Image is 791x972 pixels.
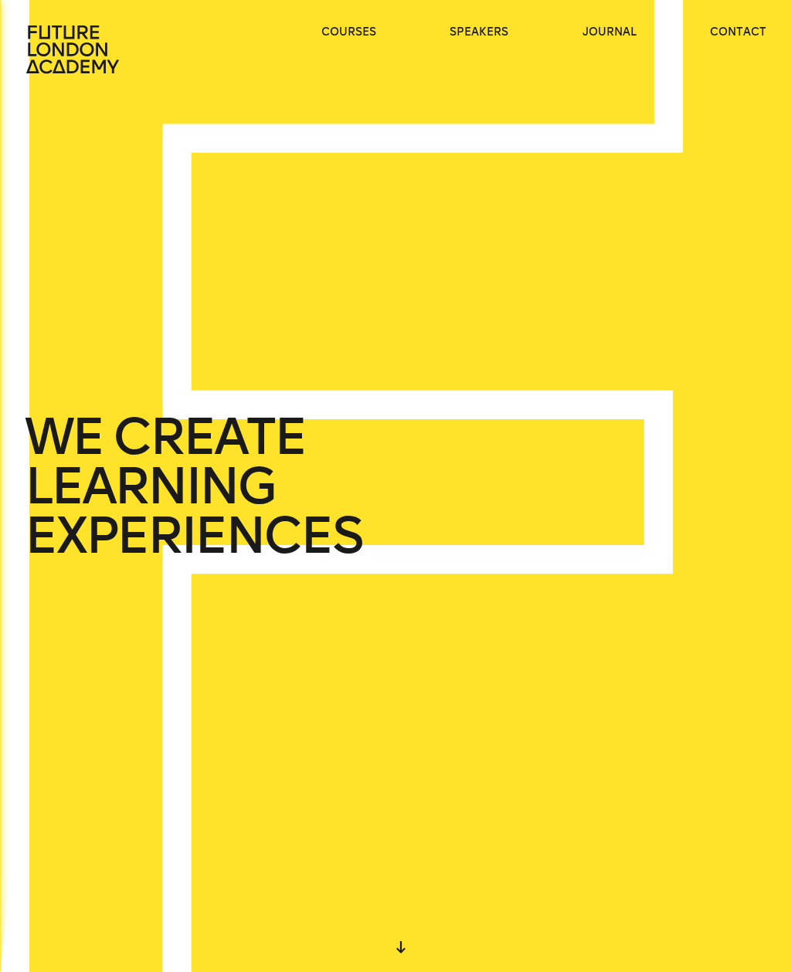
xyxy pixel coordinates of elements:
[321,25,376,40] a: courses
[25,412,103,462] span: WE
[25,462,275,511] span: LEARNING
[113,412,305,462] span: CREATE
[710,25,766,40] a: contact
[25,511,362,561] span: EXPERIENCES
[582,25,637,40] a: journal
[450,25,508,40] a: speakers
